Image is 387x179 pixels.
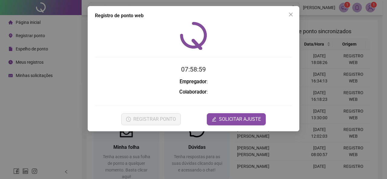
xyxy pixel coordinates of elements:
[207,113,266,125] button: editSOLICITAR AJUSTE
[95,78,292,86] h3: :
[180,22,207,50] img: QRPoint
[181,66,206,73] time: 07:58:59
[212,117,216,122] span: edit
[180,79,207,85] strong: Empregador
[95,88,292,96] h3: :
[286,10,296,19] button: Close
[121,113,181,125] button: REGISTRAR PONTO
[219,116,261,123] span: SOLICITAR AJUSTE
[288,12,293,17] span: close
[95,12,292,19] div: Registro de ponto web
[179,89,207,95] strong: Colaborador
